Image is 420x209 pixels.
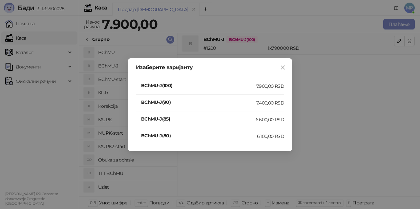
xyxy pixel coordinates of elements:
[278,62,288,73] button: Close
[278,65,288,70] span: Close
[256,83,284,90] div: 7.900,00 RSD
[257,133,284,140] div: 6.100,00 RSD
[141,82,256,89] h4: BChMU-J(100)
[141,99,256,106] h4: BChMU-J(90)
[280,65,285,70] span: close
[256,99,284,106] div: 7.400,00 RSD
[256,116,284,123] div: 6.600,00 RSD
[141,115,256,123] h4: BChMU-J(85)
[141,132,257,139] h4: BChMU-J(80)
[136,65,284,70] div: Изаберите варијанту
